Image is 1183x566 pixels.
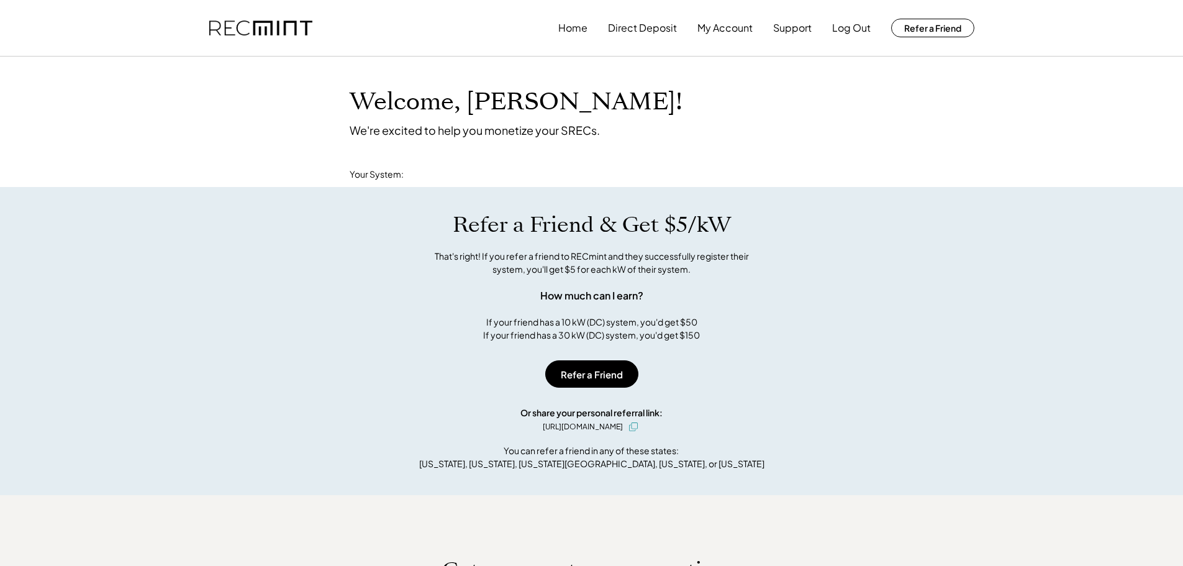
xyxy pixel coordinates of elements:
[558,16,587,40] button: Home
[350,168,404,181] div: Your System:
[891,19,974,37] button: Refer a Friend
[773,16,812,40] button: Support
[209,21,312,36] img: recmint-logotype%403x.png
[545,360,638,388] button: Refer a Friend
[832,16,871,40] button: Log Out
[350,123,600,137] div: We're excited to help you monetize your SRECs.
[697,16,753,40] button: My Account
[520,406,663,419] div: Or share your personal referral link:
[608,16,677,40] button: Direct Deposit
[421,250,763,276] div: That's right! If you refer a friend to RECmint and they successfully register their system, you'l...
[543,421,623,432] div: [URL][DOMAIN_NAME]
[626,419,641,434] button: click to copy
[419,444,764,470] div: You can refer a friend in any of these states: [US_STATE], [US_STATE], [US_STATE][GEOGRAPHIC_DATA...
[453,212,731,238] h1: Refer a Friend & Get $5/kW
[540,288,643,303] div: How much can I earn?
[350,88,682,117] h1: Welcome, [PERSON_NAME]!
[483,316,700,342] div: If your friend has a 10 kW (DC) system, you'd get $50 If your friend has a 30 kW (DC) system, you...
